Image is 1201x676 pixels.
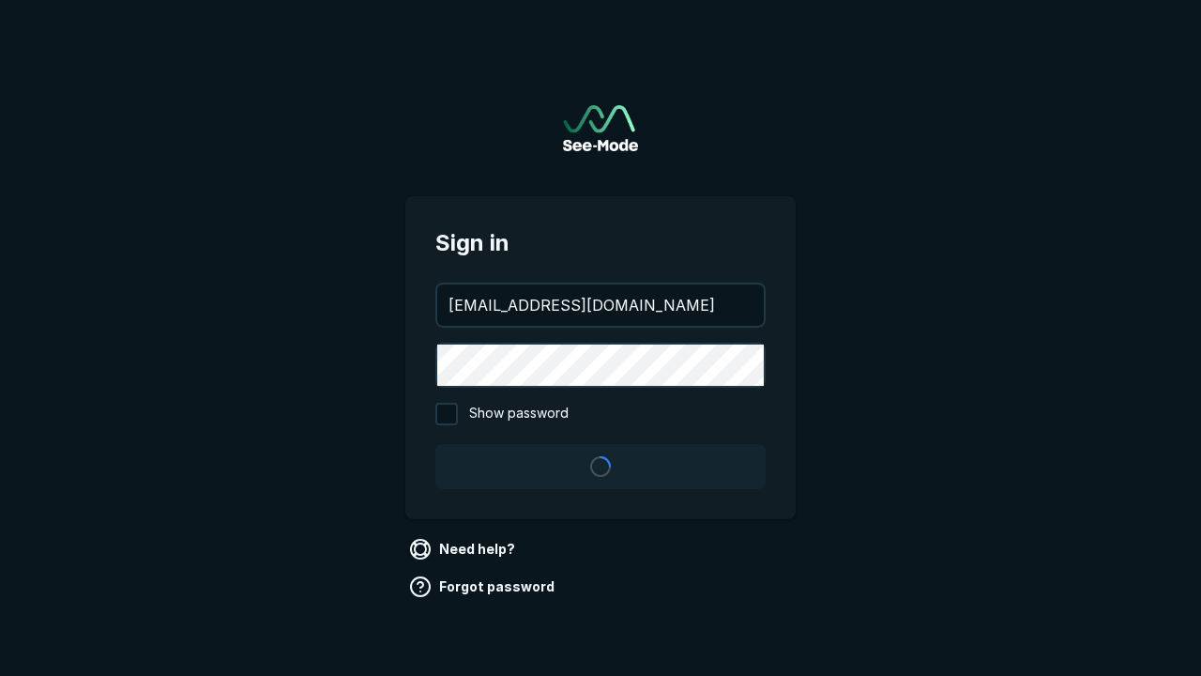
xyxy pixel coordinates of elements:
a: Need help? [405,534,523,564]
a: Go to sign in [563,105,638,151]
img: See-Mode Logo [563,105,638,151]
span: Sign in [435,226,766,260]
input: your@email.com [437,284,764,326]
a: Forgot password [405,572,562,602]
span: Show password [469,403,569,425]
